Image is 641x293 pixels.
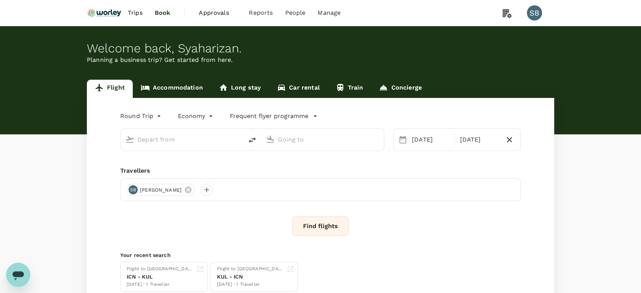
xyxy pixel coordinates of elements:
[371,80,429,98] a: Concierge
[127,265,193,273] div: Flight to [GEOGRAPHIC_DATA]
[217,265,284,273] div: Flight to [GEOGRAPHIC_DATA]
[292,216,349,236] button: Find flights
[249,8,273,17] span: Reports
[199,8,237,17] span: Approvals
[127,273,193,281] div: ICN - KUL
[87,5,122,21] img: Ranhill Worley Sdn Bhd
[211,80,269,98] a: Long stay
[120,110,163,122] div: Round Trip
[217,273,284,281] div: KUL - ICN
[527,5,542,20] div: SB
[285,8,305,17] span: People
[317,8,341,17] span: Manage
[128,8,143,17] span: Trips
[137,134,227,145] input: Depart from
[379,139,380,140] button: Open
[120,166,521,175] div: Travellers
[457,132,501,147] div: [DATE]
[127,281,193,288] div: [DATE] · 1 Traveller
[87,41,554,55] div: Welcome back , Syaharizan .
[409,132,453,147] div: [DATE]
[129,185,138,194] div: SB
[127,184,195,196] div: SB[PERSON_NAME]
[135,186,186,194] span: [PERSON_NAME]
[278,134,368,145] input: Going to
[230,112,308,121] p: Frequent flyer programme
[6,263,30,287] iframe: Button to launch messaging window
[178,110,215,122] div: Economy
[328,80,371,98] a: Train
[120,251,521,259] p: Your recent search
[87,80,133,98] a: Flight
[243,131,261,149] button: delete
[238,139,239,140] button: Open
[133,80,211,98] a: Accommodation
[217,281,284,288] div: [DATE] · 1 Traveller
[269,80,328,98] a: Car rental
[155,8,171,17] span: Book
[87,55,554,65] p: Planning a business trip? Get started from here.
[230,112,317,121] button: Frequent flyer programme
